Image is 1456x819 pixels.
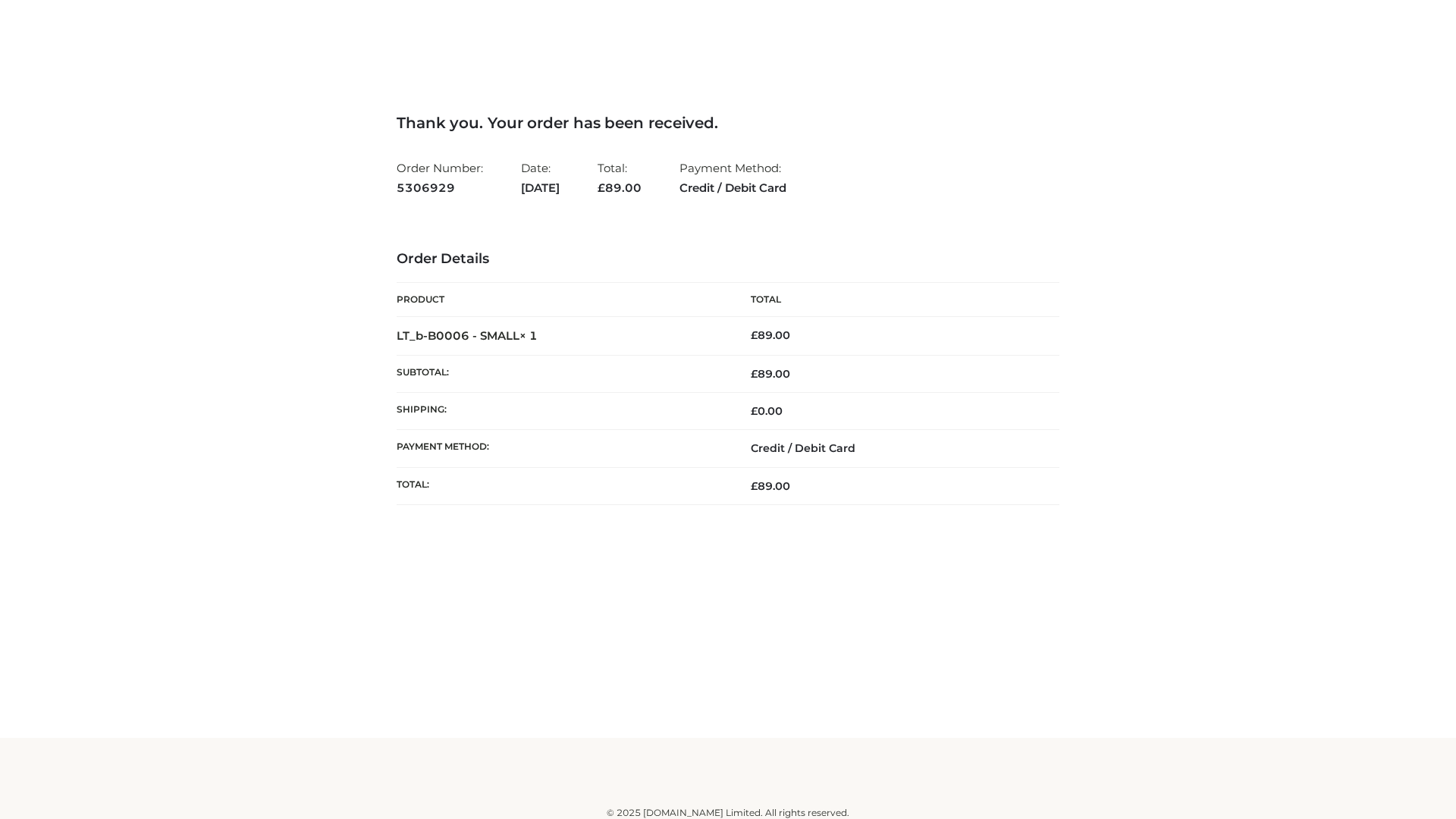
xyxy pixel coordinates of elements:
th: Payment method: [397,430,728,467]
strong: [DATE] [521,178,560,198]
h3: Order Details [397,251,1059,268]
span: £ [751,367,758,381]
span: £ [751,328,758,342]
h3: Thank you. Your order has been received. [397,114,1059,132]
th: Shipping: [397,393,728,430]
li: Payment Method: [679,155,786,201]
th: Total [728,283,1059,317]
span: 89.00 [751,367,790,381]
span: £ [751,404,758,418]
span: £ [751,479,758,493]
strong: × 1 [519,328,538,343]
li: Date: [521,155,560,201]
span: 89.00 [598,180,642,195]
span: £ [598,180,605,195]
li: Order Number: [397,155,483,201]
strong: Credit / Debit Card [679,178,786,198]
strong: LT_b-B0006 - SMALL [397,328,538,343]
th: Product [397,283,728,317]
td: Credit / Debit Card [728,430,1059,467]
strong: 5306929 [397,178,483,198]
th: Subtotal: [397,355,728,392]
bdi: 89.00 [751,328,790,342]
span: 89.00 [751,479,790,493]
th: Total: [397,467,728,504]
bdi: 0.00 [751,404,783,418]
li: Total: [598,155,642,201]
